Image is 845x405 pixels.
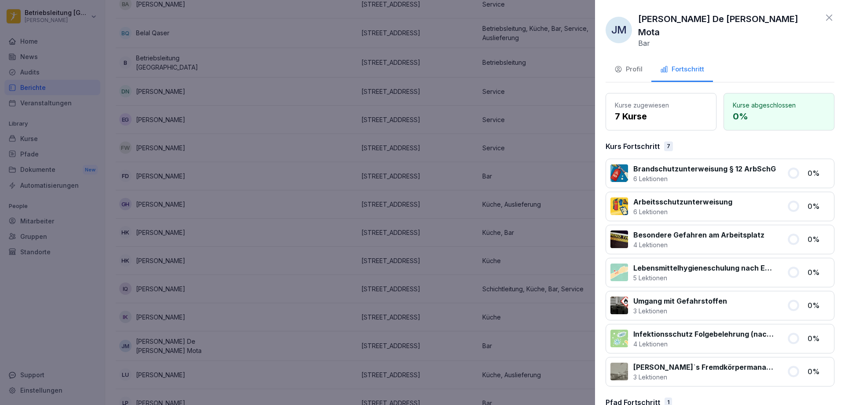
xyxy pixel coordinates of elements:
[664,141,673,151] div: 7
[733,100,825,110] p: Kurse abgeschlossen
[614,64,643,74] div: Profil
[633,372,776,382] p: 3 Lektionen
[660,64,704,74] div: Fortschritt
[808,201,830,212] p: 0 %
[633,163,776,174] p: Brandschutzunterweisung § 12 ArbSchG
[633,174,776,183] p: 6 Lektionen
[638,12,819,39] p: [PERSON_NAME] De [PERSON_NAME] Mota
[633,230,764,240] p: Besondere Gefahren am Arbeitsplatz
[733,110,825,123] p: 0 %
[638,39,650,48] p: Bar
[633,339,776,349] p: 4 Lektionen
[808,234,830,245] p: 0 %
[633,329,776,339] p: Infektionsschutz Folgebelehrung (nach §43 IfSG)
[633,296,727,306] p: Umgang mit Gefahrstoffen
[633,306,727,316] p: 3 Lektionen
[808,300,830,311] p: 0 %
[633,240,764,249] p: 4 Lektionen
[615,110,707,123] p: 7 Kurse
[808,168,830,178] p: 0 %
[606,17,632,43] div: JM
[615,100,707,110] p: Kurse zugewiesen
[808,333,830,344] p: 0 %
[808,366,830,377] p: 0 %
[808,267,830,278] p: 0 %
[633,207,732,216] p: 6 Lektionen
[606,141,660,152] p: Kurs Fortschritt
[633,263,776,273] p: Lebensmittelhygieneschulung nach EU-Verordnung (EG) Nr. 852 / 2004
[606,58,651,82] button: Profil
[633,197,732,207] p: Arbeitsschutzunterweisung
[633,273,776,282] p: 5 Lektionen
[633,362,776,372] p: [PERSON_NAME]`s Fremdkörpermanagement
[651,58,713,82] button: Fortschritt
